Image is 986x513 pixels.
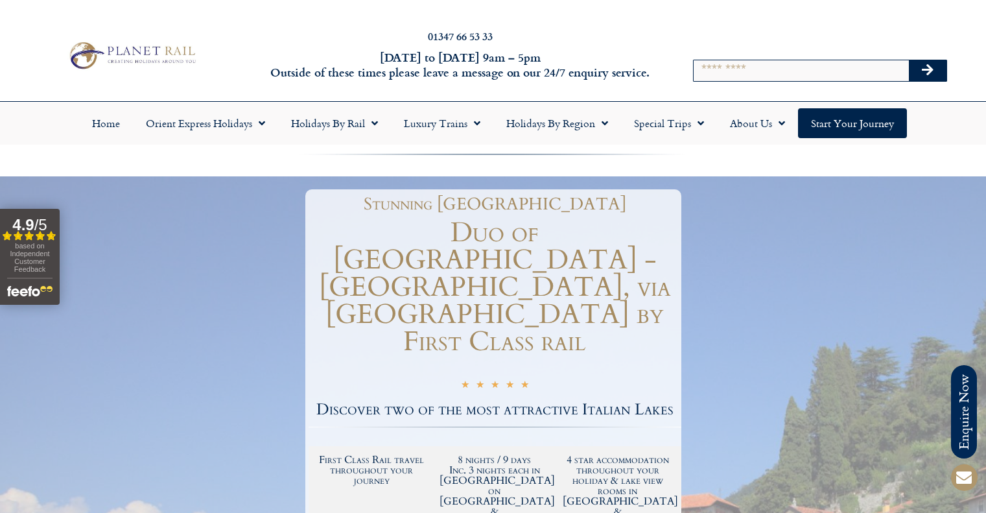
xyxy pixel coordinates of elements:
i: ★ [476,379,484,394]
button: Search [909,60,946,81]
a: Start your Journey [798,108,907,138]
a: Holidays by Region [493,108,621,138]
h1: Stunning [GEOGRAPHIC_DATA] [315,196,675,213]
a: Orient Express Holidays [133,108,278,138]
a: About Us [717,108,798,138]
nav: Menu [6,108,980,138]
i: ★ [461,379,469,394]
div: 5/5 [461,377,529,394]
h1: Duo of [GEOGRAPHIC_DATA] - [GEOGRAPHIC_DATA], via [GEOGRAPHIC_DATA] by First Class rail [309,219,681,355]
a: Holidays by Rail [278,108,391,138]
a: Special Trips [621,108,717,138]
h6: [DATE] to [DATE] 9am – 5pm Outside of these times please leave a message on our 24/7 enquiry serv... [266,50,654,80]
a: 01347 66 53 33 [428,29,493,43]
h2: First Class Rail travel throughout your journey [317,455,427,486]
img: Planet Rail Train Holidays Logo [64,39,199,72]
h2: Discover two of the most attractive Italian Lakes [309,402,681,418]
i: ★ [521,379,529,394]
i: ★ [506,379,514,394]
i: ★ [491,379,499,394]
a: Luxury Trains [391,108,493,138]
a: Home [79,108,133,138]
